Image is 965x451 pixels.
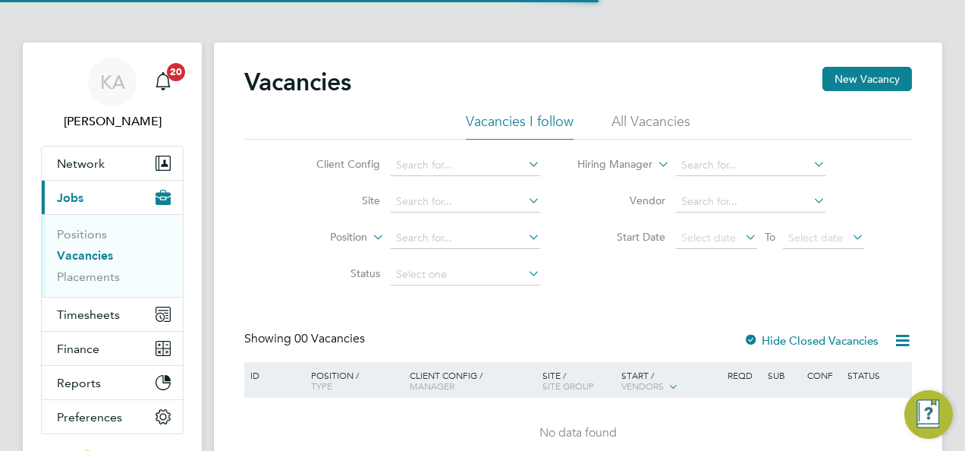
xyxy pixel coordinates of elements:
button: Timesheets [42,298,183,331]
span: Timesheets [57,307,120,322]
div: Position / [300,362,406,399]
label: Start Date [578,230,665,244]
div: No data found [247,425,910,441]
div: Reqd [724,362,763,388]
div: Jobs [42,214,183,297]
span: Finance [57,342,99,356]
input: Search for... [676,191,825,213]
input: Select one [391,264,540,285]
span: 00 Vacancies [294,331,365,346]
span: Select date [788,231,843,244]
span: Preferences [57,410,122,424]
button: Jobs [42,181,183,214]
span: Manager [410,380,454,392]
button: Network [42,147,183,180]
div: Conf [803,362,843,388]
label: Status [293,266,380,280]
button: Preferences [42,400,183,434]
div: Client Config / [406,362,539,399]
div: Site / [539,362,618,399]
span: Kerry Asawla [41,112,184,131]
button: New Vacancy [822,67,912,91]
input: Search for... [391,191,540,213]
div: ID [247,362,300,388]
li: All Vacancies [611,112,690,140]
a: Vacancies [57,248,113,263]
input: Search for... [391,155,540,176]
span: Reports [57,376,101,390]
input: Search for... [391,228,540,249]
label: Hide Closed Vacancies [743,333,879,348]
button: Reports [42,366,183,399]
div: Sub [764,362,803,388]
label: Hiring Manager [565,157,652,172]
button: Engage Resource Center [904,390,953,439]
a: Positions [57,227,107,241]
span: Select date [681,231,736,244]
span: Network [57,156,105,171]
button: Finance [42,332,183,365]
div: Status [844,362,910,388]
div: Showing [244,331,368,347]
label: Client Config [293,157,380,171]
li: Vacancies I follow [466,112,574,140]
span: To [760,227,780,247]
span: KA [100,72,125,92]
label: Position [280,230,367,245]
span: Vendors [621,380,664,392]
label: Vendor [578,194,665,207]
label: Site [293,194,380,207]
h2: Vacancies [244,67,351,97]
input: Search for... [676,155,825,176]
span: 20 [167,63,185,81]
a: 20 [148,58,178,106]
span: Jobs [57,191,83,205]
a: KA[PERSON_NAME] [41,58,184,131]
span: Type [311,380,332,392]
span: Site Group [542,380,594,392]
a: Placements [57,270,120,284]
div: Start / [618,362,724,400]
